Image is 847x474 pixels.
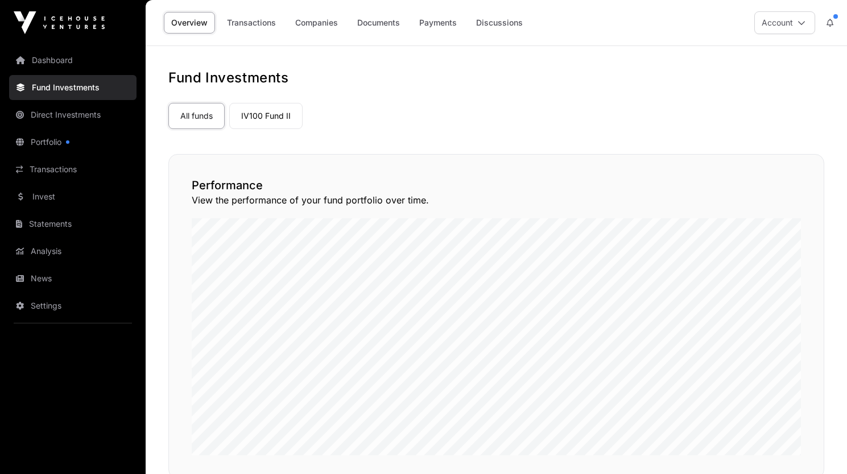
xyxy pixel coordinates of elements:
a: Discussions [469,12,530,34]
a: Settings [9,293,137,318]
a: Invest [9,184,137,209]
h1: Fund Investments [168,69,824,87]
a: IV100 Fund II [229,103,303,129]
a: Payments [412,12,464,34]
a: Overview [164,12,215,34]
a: Transactions [9,157,137,182]
iframe: Chat Widget [790,419,847,474]
a: Fund Investments [9,75,137,100]
a: Statements [9,211,137,236]
a: Analysis [9,239,137,264]
a: News [9,266,137,291]
img: Icehouse Ventures Logo [14,11,105,34]
a: Direct Investments [9,102,137,127]
button: Account [754,11,815,34]
a: Documents [350,12,407,34]
p: View the performance of your fund portfolio over time. [192,193,801,207]
a: Transactions [220,12,283,34]
a: Dashboard [9,48,137,73]
a: Companies [288,12,345,34]
h2: Performance [192,177,801,193]
a: Portfolio [9,130,137,155]
a: All funds [168,103,225,129]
